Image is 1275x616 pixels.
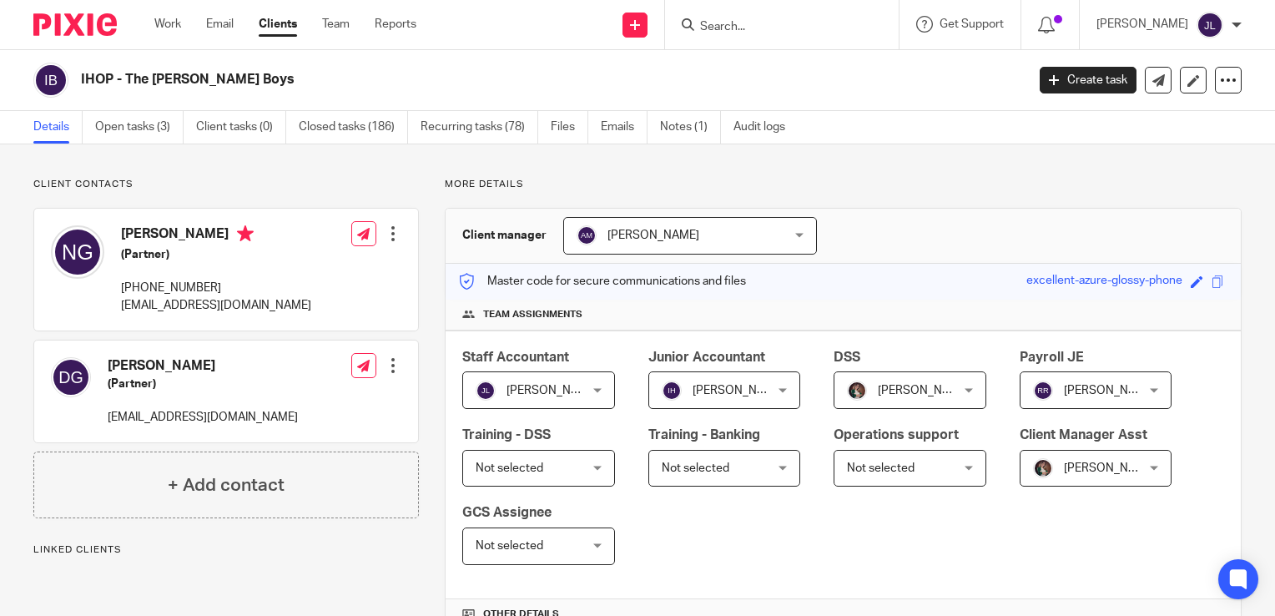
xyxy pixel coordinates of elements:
[698,20,849,35] input: Search
[483,308,582,321] span: Team assignments
[458,273,746,290] p: Master code for secure communications and files
[834,351,860,364] span: DSS
[1026,272,1182,291] div: excellent-azure-glossy-phone
[375,16,416,33] a: Reports
[847,462,915,474] span: Not selected
[648,351,765,364] span: Junior Accountant
[168,472,285,498] h4: + Add contact
[1020,428,1147,442] span: Client Manager Asst
[33,178,419,191] p: Client contacts
[462,506,552,519] span: GCS Assignee
[445,178,1242,191] p: More details
[462,428,551,442] span: Training - DSS
[648,428,760,442] span: Training - Banking
[847,381,867,401] img: Profile%20picture%20JUS.JPG
[1064,385,1156,396] span: [PERSON_NAME]
[121,280,311,296] p: [PHONE_NUMBER]
[154,16,181,33] a: Work
[1040,67,1136,93] a: Create task
[121,225,311,246] h4: [PERSON_NAME]
[95,111,184,144] a: Open tasks (3)
[834,428,959,442] span: Operations support
[1020,351,1084,364] span: Payroll JE
[196,111,286,144] a: Client tasks (0)
[607,230,699,241] span: [PERSON_NAME]
[1033,381,1053,401] img: svg%3E
[577,225,597,245] img: svg%3E
[33,111,83,144] a: Details
[1096,16,1188,33] p: [PERSON_NAME]
[506,385,598,396] span: [PERSON_NAME]
[1033,458,1053,478] img: Profile%20picture%20JUS.JPG
[421,111,538,144] a: Recurring tasks (78)
[940,18,1004,30] span: Get Support
[1197,12,1223,38] img: svg%3E
[108,409,298,426] p: [EMAIL_ADDRESS][DOMAIN_NAME]
[237,225,254,242] i: Primary
[1064,462,1156,474] span: [PERSON_NAME]
[299,111,408,144] a: Closed tasks (186)
[476,540,543,552] span: Not selected
[33,543,419,557] p: Linked clients
[33,63,68,98] img: svg%3E
[206,16,234,33] a: Email
[462,351,569,364] span: Staff Accountant
[81,71,828,88] h2: IHOP - The [PERSON_NAME] Boys
[51,357,91,397] img: svg%3E
[121,246,311,263] h5: (Partner)
[693,385,784,396] span: [PERSON_NAME]
[601,111,648,144] a: Emails
[733,111,798,144] a: Audit logs
[878,385,970,396] span: [PERSON_NAME]
[660,111,721,144] a: Notes (1)
[476,462,543,474] span: Not selected
[551,111,588,144] a: Files
[462,227,547,244] h3: Client manager
[662,462,729,474] span: Not selected
[108,357,298,375] h4: [PERSON_NAME]
[476,381,496,401] img: svg%3E
[259,16,297,33] a: Clients
[322,16,350,33] a: Team
[121,297,311,314] p: [EMAIL_ADDRESS][DOMAIN_NAME]
[108,376,298,392] h5: (Partner)
[51,225,104,279] img: svg%3E
[33,13,117,36] img: Pixie
[662,381,682,401] img: svg%3E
